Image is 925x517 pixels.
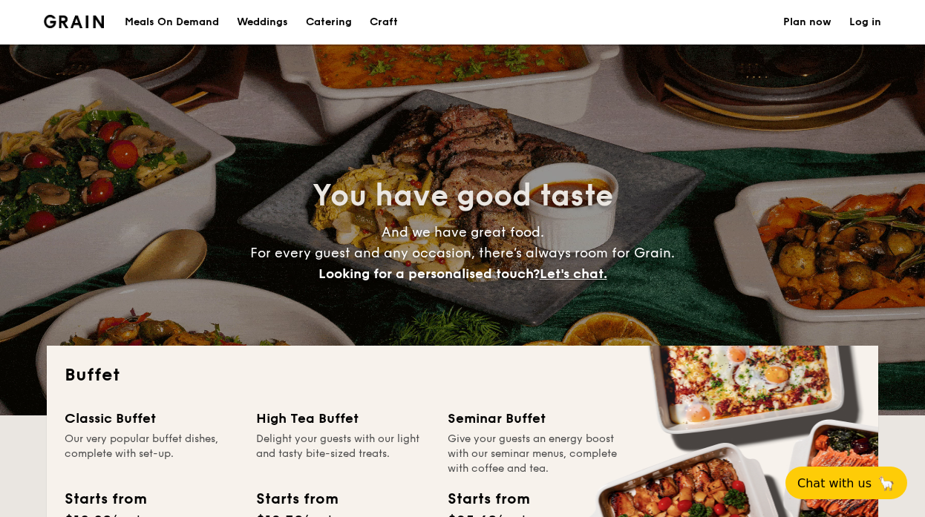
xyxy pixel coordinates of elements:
div: Starts from [256,488,337,510]
span: Chat with us [797,476,872,490]
div: Delight your guests with our light and tasty bite-sized treats. [256,432,430,476]
div: Classic Buffet [65,408,238,429]
span: You have good taste [313,178,613,214]
div: Starts from [448,488,529,510]
button: Chat with us🦙 [785,467,907,499]
img: Grain [44,15,104,28]
a: Logotype [44,15,104,28]
h2: Buffet [65,363,860,387]
span: 🦙 [877,475,895,492]
span: Let's chat. [540,266,607,282]
div: Give your guests an energy boost with our seminar menus, complete with coffee and tea. [448,432,621,476]
div: High Tea Buffet [256,408,430,429]
div: Our very popular buffet dishes, complete with set-up. [65,432,238,476]
div: Seminar Buffet [448,408,621,429]
span: Looking for a personalised touch? [318,266,540,282]
div: Starts from [65,488,146,510]
span: And we have great food. For every guest and any occasion, there’s always room for Grain. [250,224,675,282]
